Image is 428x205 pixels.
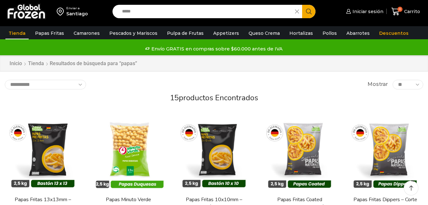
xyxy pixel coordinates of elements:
[403,8,420,15] span: Carrito
[106,27,161,39] a: Pescados y Mariscos
[9,60,137,67] nav: Breadcrumb
[179,93,258,103] span: productos encontrados
[245,27,283,39] a: Queso Crema
[210,27,242,39] a: Appetizers
[367,81,388,88] span: Mostrar
[50,60,137,66] h1: Resultados de búsqueda para “papas”
[397,7,403,12] span: 0
[343,27,373,39] a: Abarrotes
[66,6,88,11] div: Enviar a
[351,8,383,15] span: Iniciar sesión
[302,5,316,18] button: Search button
[5,27,29,39] a: Tienda
[70,27,103,39] a: Camarones
[170,93,179,103] span: 15
[66,11,88,17] div: Santiago
[5,80,86,89] select: Pedido de la tienda
[28,60,44,67] a: Tienda
[376,27,412,39] a: Descuentos
[164,27,207,39] a: Pulpa de Frutas
[345,5,383,18] a: Iniciar sesión
[32,27,67,39] a: Papas Fritas
[319,27,340,39] a: Pollos
[286,27,316,39] a: Hortalizas
[390,4,422,19] a: 0 Carrito
[9,60,22,67] a: Inicio
[57,6,66,17] img: address-field-icon.svg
